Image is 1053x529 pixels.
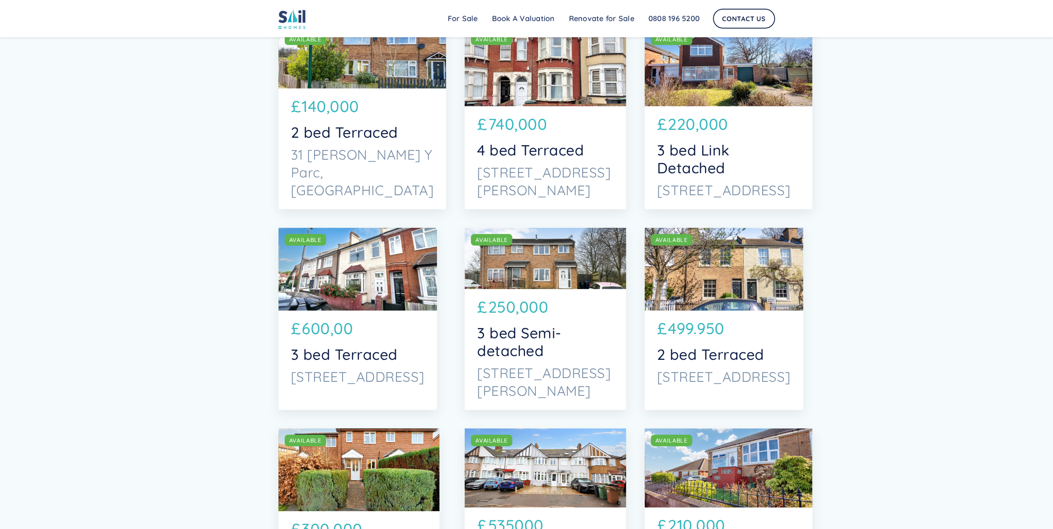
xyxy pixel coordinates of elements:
[302,95,359,118] p: 140,000
[291,368,425,385] p: [STREET_ADDRESS]
[477,324,614,360] p: 3 bed Semi-detached
[477,163,614,199] p: [STREET_ADDRESS][PERSON_NAME]
[278,228,437,410] a: AVAILABLE£600,003 bed Terraced[STREET_ADDRESS]
[291,146,434,199] p: 31 [PERSON_NAME] Y Parc, [GEOGRAPHIC_DATA]
[289,35,321,43] div: AVAILABLE
[645,228,803,410] a: AVAILABLE£499.9502 bed Terraced[STREET_ADDRESS]
[291,317,301,340] p: £
[291,95,301,118] p: £
[655,236,688,244] div: AVAILABLE
[641,10,707,27] a: 0808 196 5200
[477,364,614,400] p: [STREET_ADDRESS][PERSON_NAME]
[657,368,791,385] p: [STREET_ADDRESS]
[713,9,775,29] a: Contact Us
[475,236,508,244] div: AVAILABLE
[465,228,626,410] a: AVAILABLE£250,0003 bed Semi-detached[STREET_ADDRESS][PERSON_NAME]
[657,113,667,136] p: £
[278,8,306,29] img: sail home logo colored
[488,113,547,136] p: 740,000
[655,35,688,43] div: AVAILABLE
[657,346,791,364] p: 2 bed Terraced
[291,124,434,141] p: 2 bed Terraced
[289,236,321,244] div: AVAILABLE
[477,141,614,159] p: 4 bed Terraced
[278,27,446,209] a: AVAILABLE£140,0002 bed Terraced31 [PERSON_NAME] Y Parc, [GEOGRAPHIC_DATA]
[289,436,321,445] div: AVAILABLE
[645,27,813,209] a: AVAILABLE£220,0003 bed Link Detached[STREET_ADDRESS]
[657,141,800,177] p: 3 bed Link Detached
[302,317,353,340] p: 600,00
[485,10,562,27] a: Book A Valuation
[562,10,641,27] a: Renovate for Sale
[668,113,728,136] p: 220,000
[657,317,667,340] p: £
[291,346,425,364] p: 3 bed Terraced
[668,317,724,340] p: 499.950
[441,10,485,27] a: For Sale
[657,181,800,199] p: [STREET_ADDRESS]
[465,27,626,209] a: AVAILABLE£740,0004 bed Terraced[STREET_ADDRESS][PERSON_NAME]
[488,295,549,319] p: 250,000
[475,35,508,43] div: AVAILABLE
[655,436,688,445] div: AVAILABLE
[477,113,487,136] p: £
[475,436,508,445] div: AVAILABLE
[477,295,487,319] p: £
